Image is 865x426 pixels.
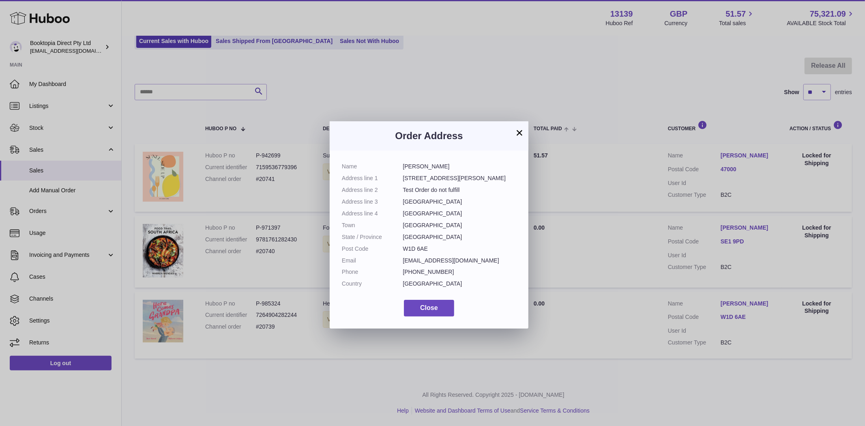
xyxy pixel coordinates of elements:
dd: [GEOGRAPHIC_DATA] [403,233,517,241]
dd: [GEOGRAPHIC_DATA] [403,198,517,206]
dd: [GEOGRAPHIC_DATA] [403,280,517,288]
dd: [GEOGRAPHIC_DATA] [403,222,517,229]
dt: Address line 1 [342,174,403,182]
dd: [PHONE_NUMBER] [403,268,517,276]
dd: [EMAIL_ADDRESS][DOMAIN_NAME] [403,257,517,265]
dt: Address line 4 [342,210,403,217]
dt: Phone [342,268,403,276]
dt: Email [342,257,403,265]
button: × [515,128,524,138]
dd: W1D 6AE [403,245,517,253]
dt: Address line 3 [342,198,403,206]
dt: Name [342,163,403,170]
dt: Town [342,222,403,229]
h3: Order Address [342,129,516,142]
dt: Country [342,280,403,288]
dt: State / Province [342,233,403,241]
dt: Address line 2 [342,186,403,194]
span: Close [420,304,438,311]
dd: [STREET_ADDRESS][PERSON_NAME] [403,174,517,182]
dd: [GEOGRAPHIC_DATA] [403,210,517,217]
dd: Test Order do not fulfill [403,186,517,194]
dd: [PERSON_NAME] [403,163,517,170]
dt: Post Code [342,245,403,253]
button: Close [404,300,454,316]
